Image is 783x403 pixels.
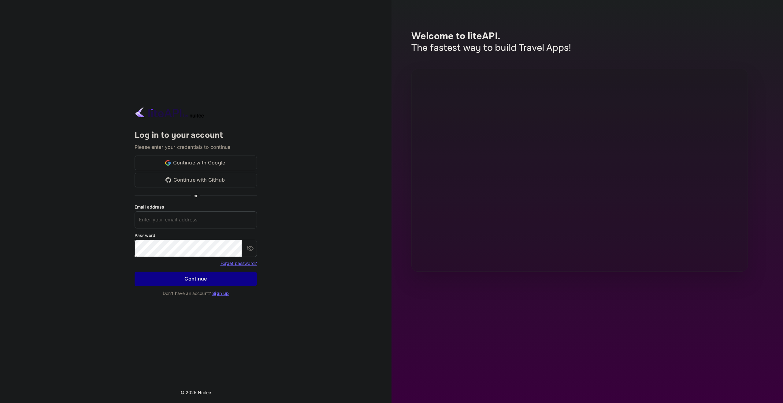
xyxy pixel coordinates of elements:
img: liteAPI Dashboard Preview [411,69,748,272]
a: Sign up [212,291,229,296]
input: Enter your email address [135,211,257,228]
label: Password [135,232,257,239]
p: or [194,192,198,199]
button: Continue with Google [135,156,257,170]
a: Forget password? [221,261,257,266]
p: Please enter your credentials to continue [135,143,257,151]
p: © 2025 Nuitee [180,389,211,396]
img: liteapi [135,107,205,119]
button: Continue with GitHub [135,173,257,187]
p: Don't have an account? [135,290,257,296]
p: The fastest way to build Travel Apps! [411,42,571,54]
label: Email address [135,204,257,210]
button: Continue [135,272,257,286]
button: toggle password visibility [244,242,256,254]
p: Welcome to liteAPI. [411,31,571,42]
h4: Log in to your account [135,130,257,141]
